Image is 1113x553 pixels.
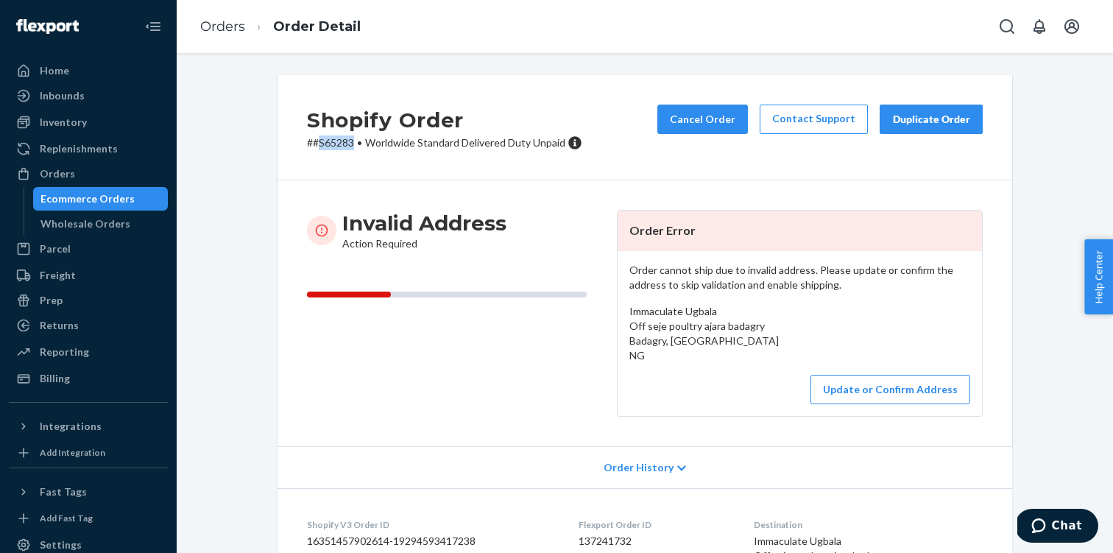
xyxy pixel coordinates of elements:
p: Order cannot ship due to invalid address. Please update or confirm the address to skip validation... [629,263,970,292]
div: Add Integration [40,446,105,459]
span: • [357,136,362,149]
span: Order History [604,460,674,475]
div: Add Fast Tag [40,512,93,524]
dd: 16351457902614-19294593417238 [307,534,555,549]
a: Prep [9,289,168,312]
div: Inventory [40,115,87,130]
button: Duplicate Order [880,105,983,134]
a: Add Integration [9,444,168,462]
dt: Destination [754,518,983,531]
a: Orders [200,18,245,35]
div: Wholesale Orders [40,216,130,231]
iframe: Opens a widget where you can chat to one of our agents [1017,509,1098,546]
span: Immaculate Ugbala Off seje poultry ajara badagry Badagry, [GEOGRAPHIC_DATA] NG [629,305,779,362]
div: Integrations [40,419,102,434]
a: Order Detail [273,18,361,35]
div: Parcel [40,242,71,256]
a: Add Fast Tag [9,510,168,527]
a: Freight [9,264,168,287]
header: Order Error [618,211,982,251]
dt: Shopify V3 Order ID [307,518,555,531]
a: Ecommerce Orders [33,187,169,211]
button: Integrations [9,415,168,438]
dd: 137241732 [579,534,731,549]
p: # #S65283 [307,135,582,150]
div: Duplicate Order [892,112,970,127]
h2: Shopify Order [307,105,582,135]
div: Action Required [342,210,506,251]
div: Ecommerce Orders [40,191,135,206]
div: Orders [40,166,75,181]
div: Prep [40,293,63,308]
button: Close Navigation [138,12,168,41]
a: Contact Support [760,105,868,134]
ol: breadcrumbs [188,5,372,49]
a: Inbounds [9,84,168,108]
button: Help Center [1084,239,1113,314]
a: Returns [9,314,168,337]
div: Fast Tags [40,485,87,499]
div: Settings [40,538,82,552]
button: Open notifications [1025,12,1054,41]
h3: Invalid Address [342,210,506,236]
div: Replenishments [40,141,118,156]
div: Inbounds [40,88,85,103]
a: Parcel [9,237,168,261]
a: Wholesale Orders [33,212,169,236]
a: Home [9,59,168,82]
button: Fast Tags [9,480,168,504]
div: Billing [40,371,70,386]
div: Reporting [40,345,89,359]
div: Home [40,63,69,78]
a: Inventory [9,110,168,134]
img: Flexport logo [16,19,79,34]
div: Returns [40,318,79,333]
dt: Flexport Order ID [579,518,731,531]
button: Update or Confirm Address [810,375,970,404]
button: Open account menu [1057,12,1086,41]
a: Billing [9,367,168,390]
button: Open Search Box [992,12,1022,41]
div: Freight [40,268,76,283]
button: Cancel Order [657,105,748,134]
span: Worldwide Standard Delivered Duty Unpaid [365,136,565,149]
a: Orders [9,162,168,186]
a: Reporting [9,340,168,364]
a: Replenishments [9,137,168,161]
